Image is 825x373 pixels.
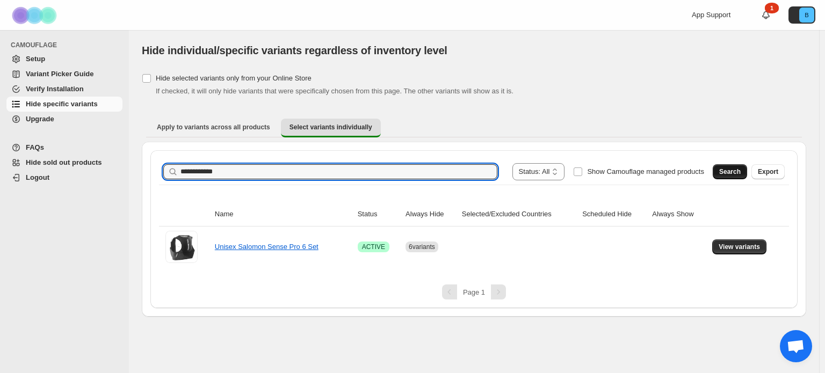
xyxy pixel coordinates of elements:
button: Search [713,164,747,179]
th: Name [212,202,354,226]
span: Avatar with initials B [799,8,814,23]
button: Avatar with initials B [788,6,815,24]
a: Setup [6,52,122,67]
a: Verify Installation [6,82,122,97]
span: Upgrade [26,115,54,123]
span: Hide selected variants only from your Online Store [156,74,312,82]
div: 1 [765,3,779,13]
text: B [805,12,808,18]
span: Apply to variants across all products [157,123,270,131]
th: Always Hide [402,202,459,226]
span: Show Camouflage managed products [587,167,704,175]
span: View variants [719,243,760,251]
span: CAMOUFLAGE [11,41,124,49]
th: Selected/Excluded Countries [459,202,579,226]
button: Apply to variants across all products [148,119,279,136]
span: Verify Installation [26,85,84,93]
a: Open chat [780,330,812,362]
span: Export [758,167,778,176]
a: 1 [761,10,771,20]
nav: Pagination [159,284,789,299]
span: 6 variants [409,243,435,251]
a: Hide specific variants [6,97,122,112]
button: Select variants individually [281,119,381,137]
div: Select variants individually [142,142,806,317]
a: Hide sold out products [6,155,122,170]
span: FAQs [26,143,44,151]
span: Variant Picker Guide [26,70,93,78]
span: Hide individual/specific variants regardless of inventory level [142,45,447,56]
span: Search [719,167,741,176]
button: View variants [712,239,766,254]
a: FAQs [6,140,122,155]
span: ACTIVE [362,243,385,251]
span: Hide sold out products [26,158,102,166]
img: Camouflage [9,1,62,30]
a: Unisex Salomon Sense Pro 6 Set [215,243,319,251]
span: If checked, it will only hide variants that were specifically chosen from this page. The other va... [156,87,513,95]
span: Hide specific variants [26,100,98,108]
button: Export [751,164,785,179]
a: Variant Picker Guide [6,67,122,82]
th: Scheduled Hide [579,202,649,226]
th: Always Show [649,202,709,226]
th: Status [354,202,402,226]
span: App Support [692,11,730,19]
a: Logout [6,170,122,185]
a: Upgrade [6,112,122,127]
img: Unisex Salomon Sense Pro 6 Set [165,231,198,263]
span: Page 1 [463,288,485,296]
span: Logout [26,173,49,181]
span: Select variants individually [290,123,372,131]
span: Setup [26,55,45,63]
